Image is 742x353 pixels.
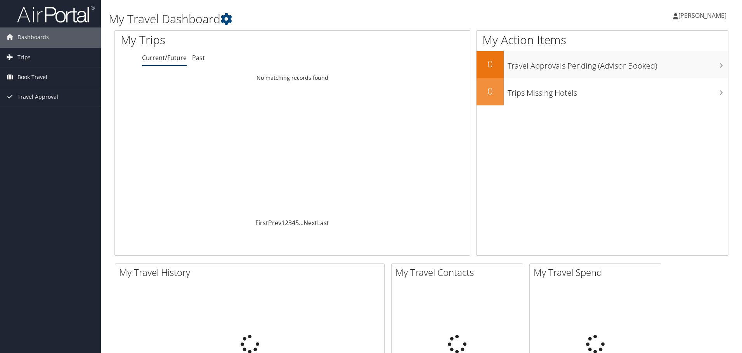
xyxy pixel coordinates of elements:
h1: My Trips [121,32,316,48]
a: Past [192,53,205,62]
a: 5 [295,219,299,227]
a: 4 [292,219,295,227]
a: 0Trips Missing Hotels [477,78,728,105]
h3: Travel Approvals Pending (Advisor Booked) [508,57,728,71]
a: 1 [281,219,285,227]
span: [PERSON_NAME] [678,11,726,20]
span: Book Travel [17,67,47,87]
h1: My Travel Dashboard [109,11,526,27]
a: 3 [288,219,292,227]
a: Next [303,219,317,227]
a: First [255,219,268,227]
a: 0Travel Approvals Pending (Advisor Booked) [477,51,728,78]
img: airportal-logo.png [17,5,95,23]
h2: My Travel History [119,266,384,279]
span: Dashboards [17,28,49,47]
h3: Trips Missing Hotels [508,84,728,98]
td: No matching records found [115,71,470,85]
h1: My Action Items [477,32,728,48]
span: Trips [17,48,31,67]
h2: My Travel Spend [534,266,661,279]
a: Current/Future [142,53,187,62]
a: [PERSON_NAME] [673,4,734,27]
h2: 0 [477,57,504,71]
a: 2 [285,219,288,227]
a: Prev [268,219,281,227]
h2: My Travel Contacts [395,266,523,279]
span: … [299,219,303,227]
h2: 0 [477,84,504,98]
a: Last [317,219,329,227]
span: Travel Approval [17,87,58,107]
